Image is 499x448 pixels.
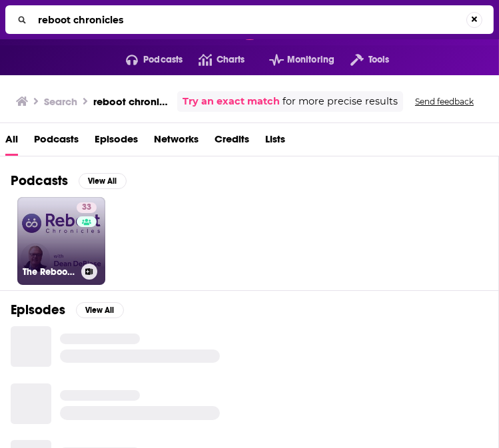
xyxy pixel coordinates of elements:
[368,51,390,69] span: Tools
[183,49,245,71] a: Charts
[215,128,249,156] a: Credits
[287,51,334,69] span: Monitoring
[334,49,389,71] button: open menu
[93,95,172,108] h3: reboot chronicles
[79,173,127,189] button: View All
[11,172,127,189] a: PodcastsView All
[95,128,138,156] a: Episodes
[217,51,245,69] span: Charts
[253,49,334,71] button: open menu
[411,96,478,107] button: Send feedback
[17,197,105,285] a: 33The Reboot Chronicles with [PERSON_NAME]
[183,94,280,109] a: Try an exact match
[11,172,68,189] h2: Podcasts
[33,9,466,31] input: Search...
[77,202,97,213] a: 33
[11,302,65,318] h2: Episodes
[5,128,18,156] a: All
[5,5,494,34] div: Search...
[76,302,124,318] button: View All
[282,94,398,109] span: for more precise results
[34,128,79,156] a: Podcasts
[44,95,77,108] h3: Search
[265,128,285,156] a: Lists
[23,266,76,278] h3: The Reboot Chronicles with [PERSON_NAME]
[143,51,183,69] span: Podcasts
[82,201,91,214] span: 33
[11,302,124,318] a: EpisodesView All
[110,49,183,71] button: open menu
[154,128,199,156] a: Networks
